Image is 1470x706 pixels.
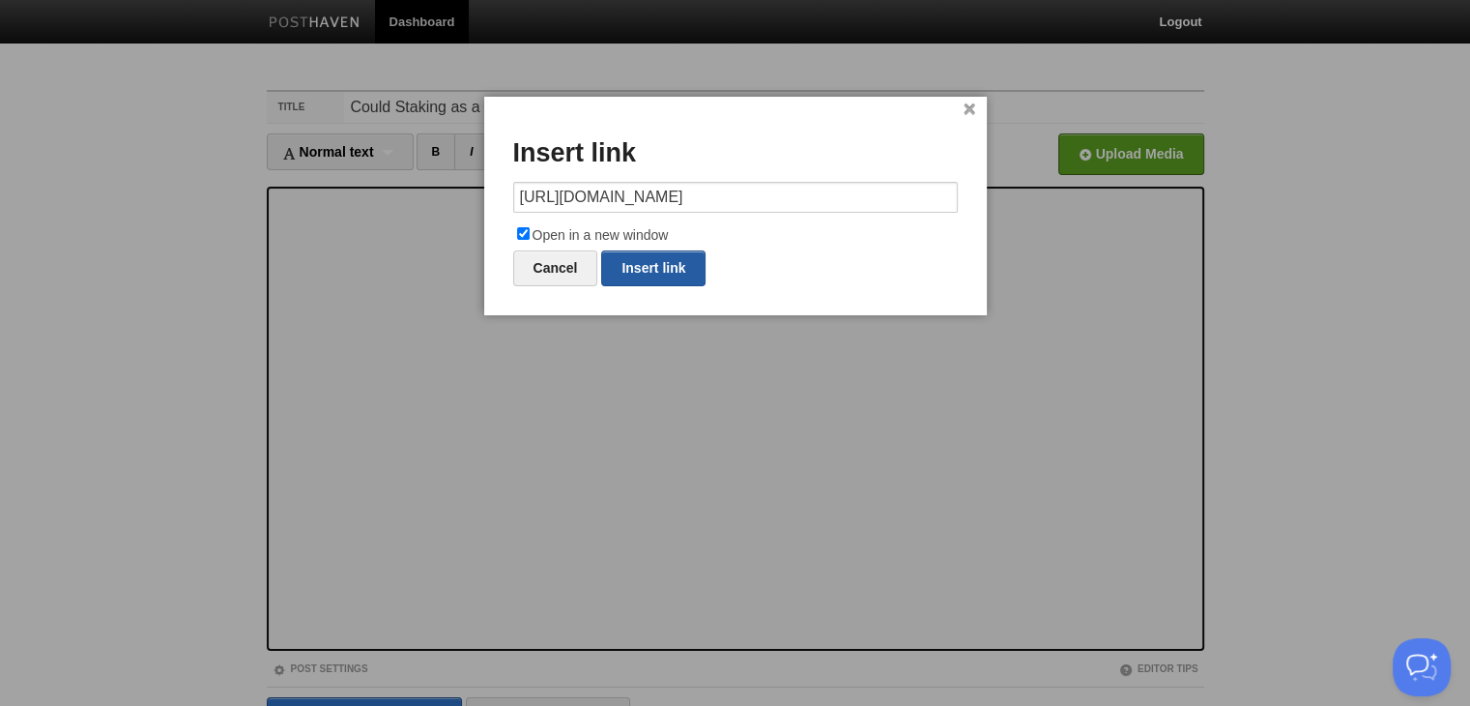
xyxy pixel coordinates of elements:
input: Open in a new window [517,227,530,240]
a: Cancel [513,250,598,286]
iframe: Help Scout Beacon - Open [1393,638,1451,696]
a: × [964,104,976,115]
a: Insert link [601,250,706,286]
h3: Insert link [513,139,958,168]
label: Open in a new window [513,224,958,248]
